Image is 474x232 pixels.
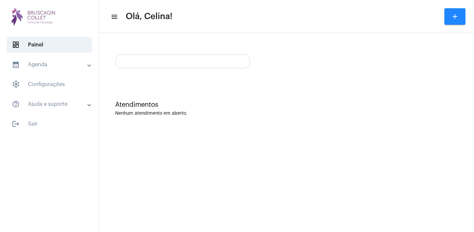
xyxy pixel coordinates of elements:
span: sidenav icon [12,80,20,88]
mat-icon: add [451,13,459,20]
img: bdd31f1e-573f-3f90-f05a-aecdfb595b2a.png [5,3,63,30]
span: sidenav icon [12,41,20,49]
mat-icon: sidenav icon [12,120,20,128]
div: Nenhum atendimento em aberto. [115,111,458,116]
div: Atendimentos [115,101,458,108]
mat-expansion-panel-header: sidenav iconAjuda e suporte [4,96,98,112]
mat-icon: sidenav icon [12,100,20,108]
mat-panel-title: Agenda [12,61,88,69]
mat-panel-title: Ajuda e suporte [12,100,88,108]
mat-expansion-panel-header: sidenav iconAgenda [4,57,98,72]
span: Sair [7,116,92,132]
mat-icon: sidenav icon [12,61,20,69]
span: Painel [7,37,92,53]
mat-icon: sidenav icon [111,13,117,21]
span: Configurações [7,76,92,92]
span: Olá, Celina! [126,11,172,22]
